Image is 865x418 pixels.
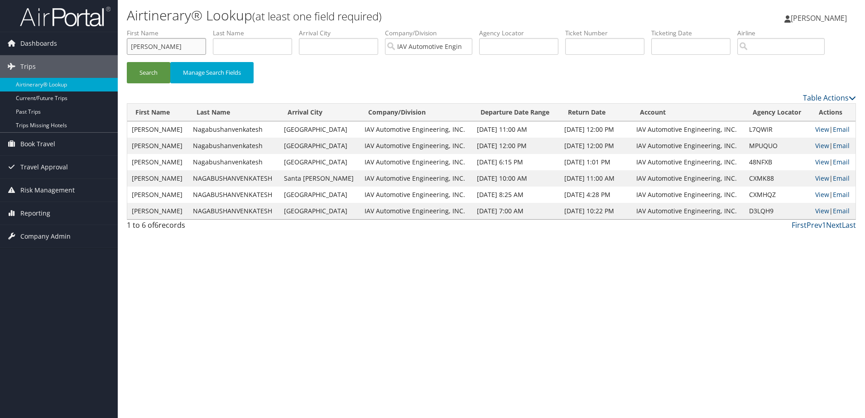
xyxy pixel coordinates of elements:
[479,29,565,38] label: Agency Locator
[279,203,360,219] td: [GEOGRAPHIC_DATA]
[127,6,613,25] h1: Airtinerary® Lookup
[188,138,279,154] td: Nagabushanvenkatesh
[811,138,855,154] td: |
[154,220,159,230] span: 6
[188,203,279,219] td: NAGABUSHANVENKATESH
[811,203,855,219] td: |
[560,203,632,219] td: [DATE] 10:22 PM
[811,104,855,121] th: Actions
[826,220,842,230] a: Next
[737,29,831,38] label: Airline
[815,190,829,199] a: View
[127,203,188,219] td: [PERSON_NAME]
[279,154,360,170] td: [GEOGRAPHIC_DATA]
[745,138,811,154] td: MPUQUO
[360,187,472,203] td: IAV Automotive Engineering, INC.
[560,154,632,170] td: [DATE] 1:01 PM
[632,104,744,121] th: Account: activate to sort column ascending
[745,170,811,187] td: CXMK88
[560,187,632,203] td: [DATE] 4:28 PM
[833,141,850,150] a: Email
[20,32,57,55] span: Dashboards
[279,104,360,121] th: Arrival City: activate to sort column ascending
[20,55,36,78] span: Trips
[127,154,188,170] td: [PERSON_NAME]
[803,93,856,103] a: Table Actions
[560,104,632,121] th: Return Date: activate to sort column descending
[472,203,560,219] td: [DATE] 7:00 AM
[170,62,254,83] button: Manage Search Fields
[279,138,360,154] td: [GEOGRAPHIC_DATA]
[632,138,744,154] td: IAV Automotive Engineering, INC.
[20,179,75,202] span: Risk Management
[833,207,850,215] a: Email
[472,187,560,203] td: [DATE] 8:25 AM
[833,174,850,183] a: Email
[20,133,55,155] span: Book Travel
[632,170,744,187] td: IAV Automotive Engineering, INC.
[822,220,826,230] a: 1
[279,187,360,203] td: [GEOGRAPHIC_DATA]
[745,187,811,203] td: CXMHQZ
[815,207,829,215] a: View
[360,170,472,187] td: IAV Automotive Engineering, INC.
[815,125,829,134] a: View
[811,154,855,170] td: |
[560,121,632,138] td: [DATE] 12:00 PM
[20,156,68,178] span: Travel Approval
[815,141,829,150] a: View
[745,104,811,121] th: Agency Locator: activate to sort column ascending
[188,187,279,203] td: NAGABUSHANVENKATESH
[807,220,822,230] a: Prev
[632,203,744,219] td: IAV Automotive Engineering, INC.
[127,62,170,83] button: Search
[20,225,71,248] span: Company Admin
[811,170,855,187] td: |
[833,158,850,166] a: Email
[791,13,847,23] span: [PERSON_NAME]
[213,29,299,38] label: Last Name
[560,170,632,187] td: [DATE] 11:00 AM
[127,29,213,38] label: First Name
[833,190,850,199] a: Email
[279,170,360,187] td: Santa [PERSON_NAME]
[632,121,744,138] td: IAV Automotive Engineering, INC.
[472,138,560,154] td: [DATE] 12:00 PM
[842,220,856,230] a: Last
[127,138,188,154] td: [PERSON_NAME]
[127,170,188,187] td: [PERSON_NAME]
[360,154,472,170] td: IAV Automotive Engineering, INC.
[360,203,472,219] td: IAV Automotive Engineering, INC.
[252,9,382,24] small: (at least one field required)
[188,104,279,121] th: Last Name: activate to sort column ascending
[360,138,472,154] td: IAV Automotive Engineering, INC.
[299,29,385,38] label: Arrival City
[188,154,279,170] td: Nagabushanvenkatesh
[632,154,744,170] td: IAV Automotive Engineering, INC.
[472,154,560,170] td: [DATE] 6:15 PM
[815,158,829,166] a: View
[745,121,811,138] td: L7QWIR
[472,170,560,187] td: [DATE] 10:00 AM
[651,29,737,38] label: Ticketing Date
[279,121,360,138] td: [GEOGRAPHIC_DATA]
[472,121,560,138] td: [DATE] 11:00 AM
[360,104,472,121] th: Company/Division
[472,104,560,121] th: Departure Date Range: activate to sort column ascending
[792,220,807,230] a: First
[565,29,651,38] label: Ticket Number
[745,154,811,170] td: 48NFXB
[560,138,632,154] td: [DATE] 12:00 PM
[127,220,299,235] div: 1 to 6 of records
[815,174,829,183] a: View
[127,104,188,121] th: First Name: activate to sort column ascending
[632,187,744,203] td: IAV Automotive Engineering, INC.
[784,5,856,32] a: [PERSON_NAME]
[20,202,50,225] span: Reporting
[20,6,111,27] img: airportal-logo.png
[833,125,850,134] a: Email
[127,121,188,138] td: [PERSON_NAME]
[745,203,811,219] td: D3LQH9
[811,187,855,203] td: |
[811,121,855,138] td: |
